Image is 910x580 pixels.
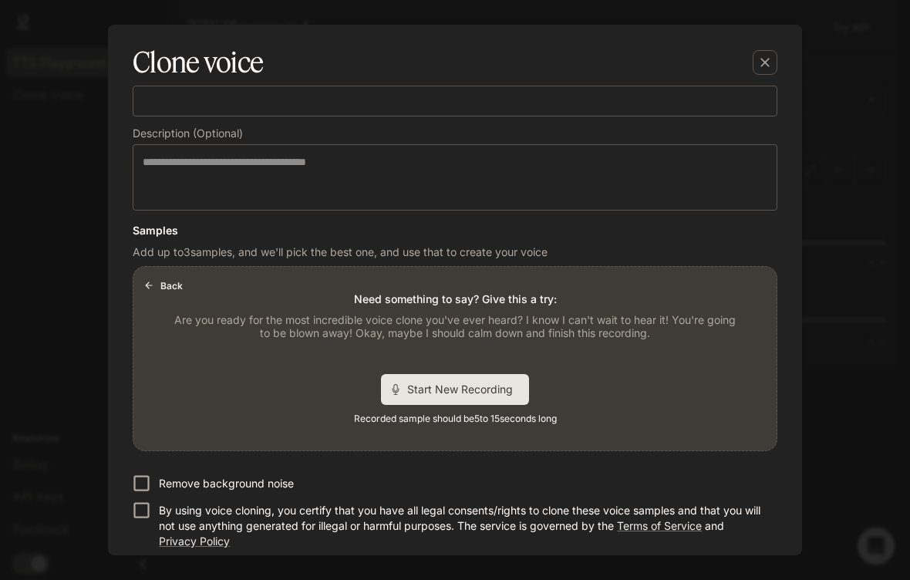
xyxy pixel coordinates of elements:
[133,128,243,139] p: Description (Optional)
[407,381,523,397] span: Start New Recording
[159,503,765,549] p: By using voice cloning, you certify that you have all legal consents/rights to clone these voice ...
[140,273,189,298] button: Back
[354,292,557,307] p: Need something to say? Give this a try:
[159,476,294,491] p: Remove background noise
[133,43,263,82] h5: Clone voice
[159,534,230,548] a: Privacy Policy
[133,223,777,238] h6: Samples
[617,519,702,532] a: Terms of Service
[381,374,529,405] div: Start New Recording
[133,244,777,260] p: Add up to 3 samples, and we'll pick the best one, and use that to create your voice
[170,313,740,340] p: Are you ready for the most incredible voice clone you've ever heard? I know I can't wait to hear ...
[354,411,557,427] span: Recorded sample should be 5 to 15 seconds long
